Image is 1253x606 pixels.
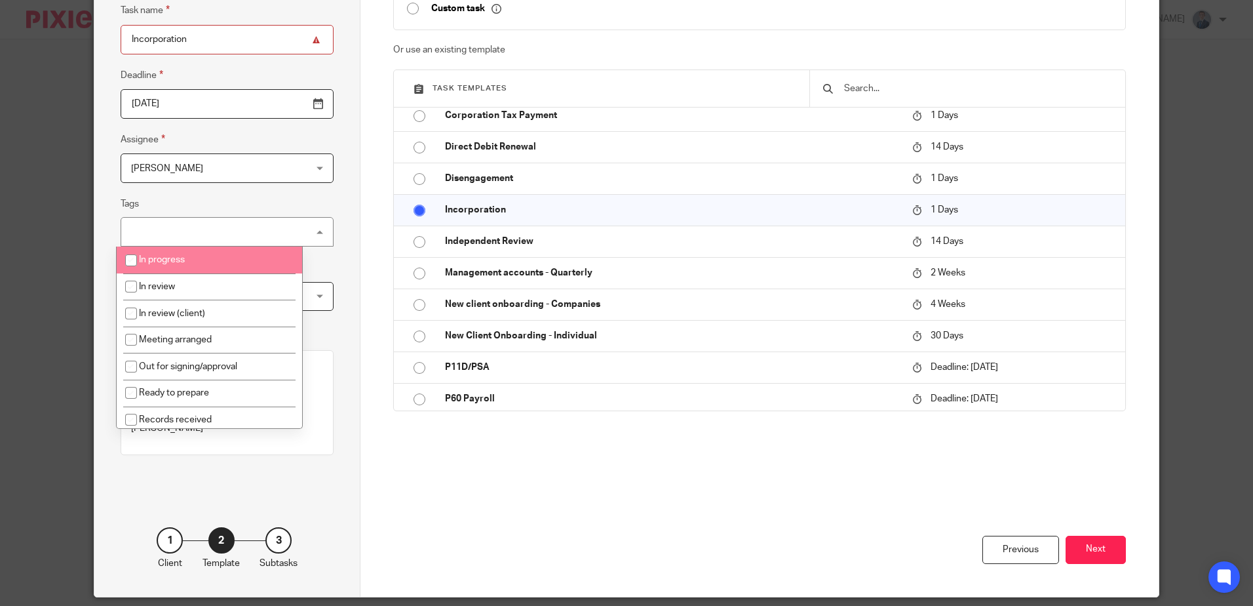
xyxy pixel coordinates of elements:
[445,109,899,122] p: Corporation Tax Payment
[931,174,958,183] span: 1 Days
[1066,536,1126,564] button: Next
[121,132,165,147] label: Assignee
[445,235,899,248] p: Independent Review
[139,362,237,371] span: Out for signing/approval
[202,557,240,570] p: Template
[121,68,163,83] label: Deadline
[445,172,899,185] p: Disengagement
[431,3,501,14] p: Custom task
[931,268,965,277] span: 2 Weeks
[445,329,899,342] p: New Client Onboarding - Individual
[931,394,998,403] span: Deadline: [DATE]
[208,527,235,554] div: 2
[139,309,205,318] span: In review (client)
[139,335,212,344] span: Meeting arranged
[265,527,292,554] div: 3
[139,388,209,397] span: Ready to prepare
[445,361,899,374] p: P11D/PSA
[131,164,203,173] span: [PERSON_NAME]
[931,111,958,120] span: 1 Days
[445,140,899,153] p: Direct Debit Renewal
[139,282,175,291] span: In review
[121,197,139,211] label: Tags
[931,237,963,246] span: 14 Days
[445,266,899,279] p: Management accounts - Quarterly
[139,415,212,424] span: Records received
[158,557,182,570] p: Client
[139,255,185,264] span: In progress
[931,142,963,151] span: 14 Days
[445,392,899,405] p: P60 Payroll
[260,557,298,570] p: Subtasks
[931,363,998,372] span: Deadline: [DATE]
[931,331,963,340] span: 30 Days
[445,298,899,311] p: New client onboarding - Companies
[121,89,334,119] input: Pick a date
[931,205,958,214] span: 1 Days
[982,536,1059,564] div: Previous
[445,203,899,216] p: Incorporation
[121,3,170,18] label: Task name
[157,527,183,554] div: 1
[393,43,1125,56] p: Or use an existing template
[433,85,507,92] span: Task templates
[931,300,965,309] span: 4 Weeks
[843,81,1112,96] input: Search...
[121,25,334,54] input: Task name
